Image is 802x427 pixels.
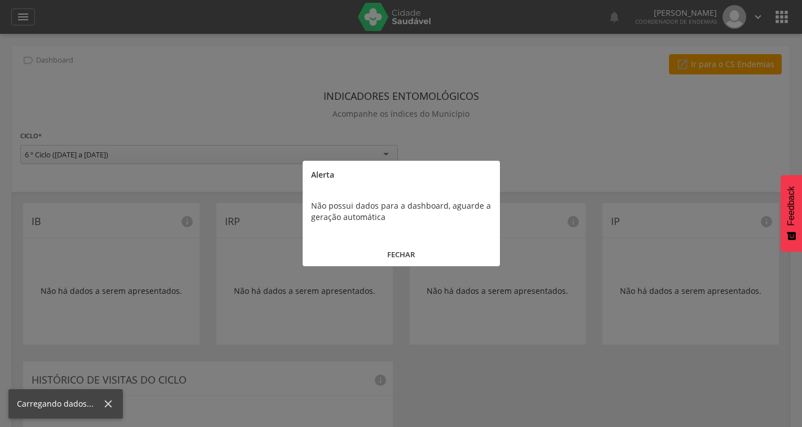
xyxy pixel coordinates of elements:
[303,243,500,267] button: FECHAR
[303,161,500,189] div: Alerta
[17,398,102,410] div: Carregando dados...
[781,175,802,252] button: Feedback - Mostrar pesquisa
[303,189,500,234] div: Não possui dados para a dashboard, aguarde a geração automática
[786,186,796,226] span: Feedback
